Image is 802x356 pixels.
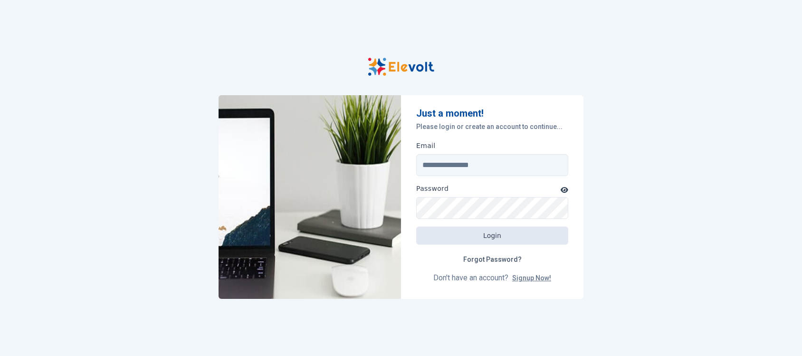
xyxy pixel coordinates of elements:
[416,122,568,131] p: Please login or create an account to continue...
[416,141,436,150] label: Email
[416,272,568,284] p: Don't have an account?
[512,274,551,282] a: Signup Now!
[416,227,568,245] button: Login
[416,184,449,193] label: Password
[219,95,401,299] img: Elevolt
[456,250,529,268] a: Forgot Password?
[368,58,434,76] img: Elevolt
[416,107,568,120] p: Just a moment!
